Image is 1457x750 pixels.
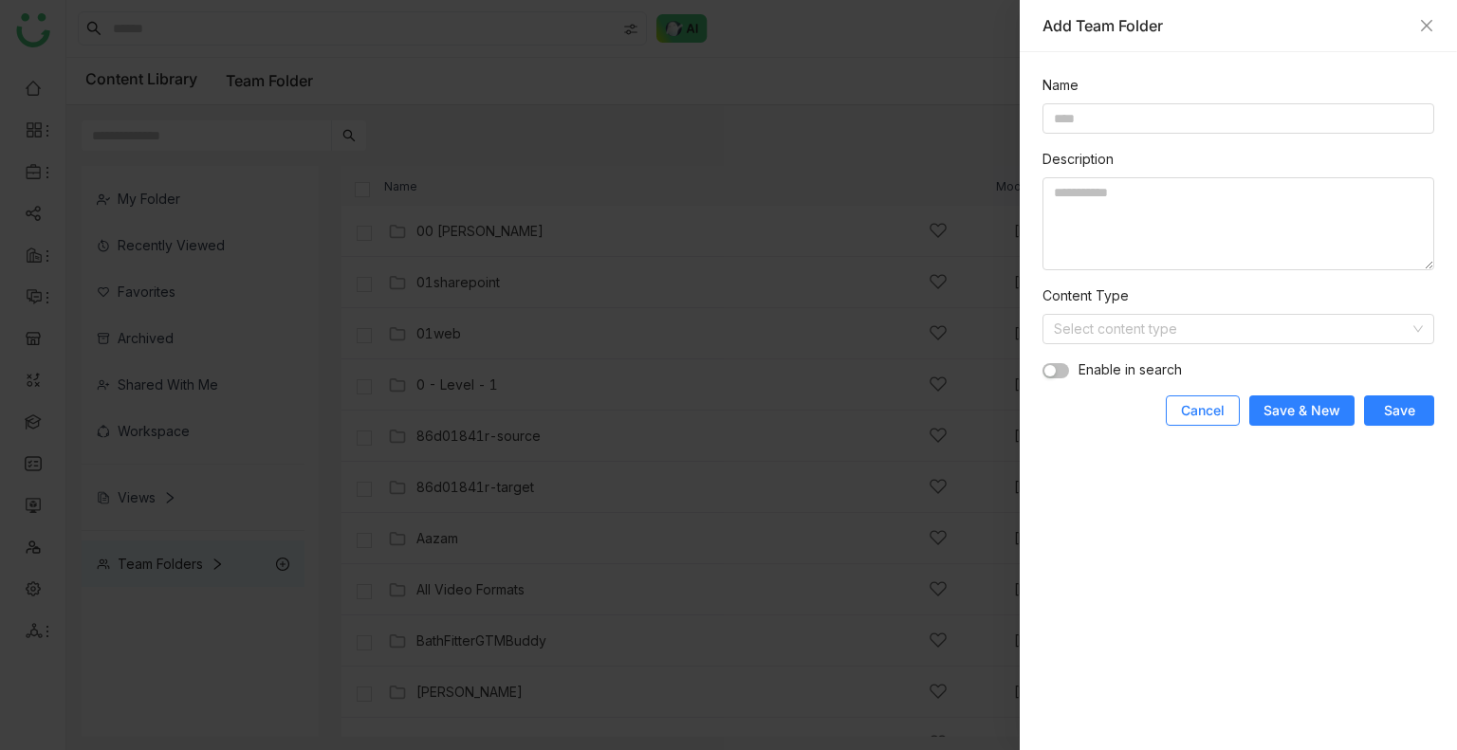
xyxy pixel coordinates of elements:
[1042,149,1114,170] label: Description
[1166,395,1240,426] button: Cancel
[1079,359,1182,380] span: Enable in search
[1263,401,1340,420] span: Save & New
[1384,401,1415,420] span: Save
[1364,395,1434,426] button: Save
[1181,401,1225,420] span: Cancel
[1042,15,1410,36] div: Add Team Folder
[1042,75,1079,96] label: Name
[1419,18,1434,33] button: Close
[1042,285,1129,306] label: Content Type
[1249,395,1355,426] button: Save & New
